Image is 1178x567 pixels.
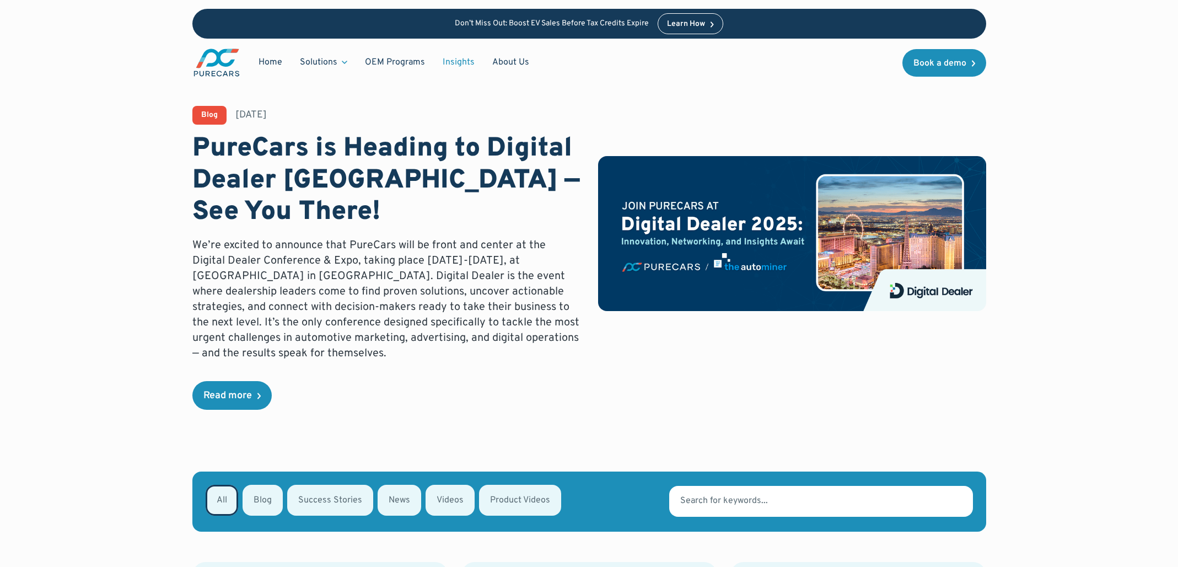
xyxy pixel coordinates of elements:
div: Solutions [291,52,356,73]
div: Blog [201,111,218,119]
div: Solutions [300,56,337,68]
a: Home [250,52,291,73]
div: Read more [203,391,252,401]
div: Book a demo [913,59,966,68]
input: Search for keywords... [669,486,972,517]
p: We’re excited to announce that PureCars will be front and center at the Digital Dealer Conference... [192,238,580,361]
a: OEM Programs [356,52,434,73]
a: About Us [483,52,538,73]
form: Email Form [192,472,986,532]
h1: PureCars is Heading to Digital Dealer [GEOGRAPHIC_DATA] — See You There! [192,133,580,229]
a: Book a demo [902,49,986,77]
img: purecars logo [192,47,241,78]
div: Learn How [667,20,705,28]
p: Don’t Miss Out: Boost EV Sales Before Tax Credits Expire [455,19,649,29]
div: [DATE] [235,108,267,122]
a: Read more [192,381,272,410]
a: Learn How [658,13,723,34]
a: main [192,47,241,78]
a: Insights [434,52,483,73]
